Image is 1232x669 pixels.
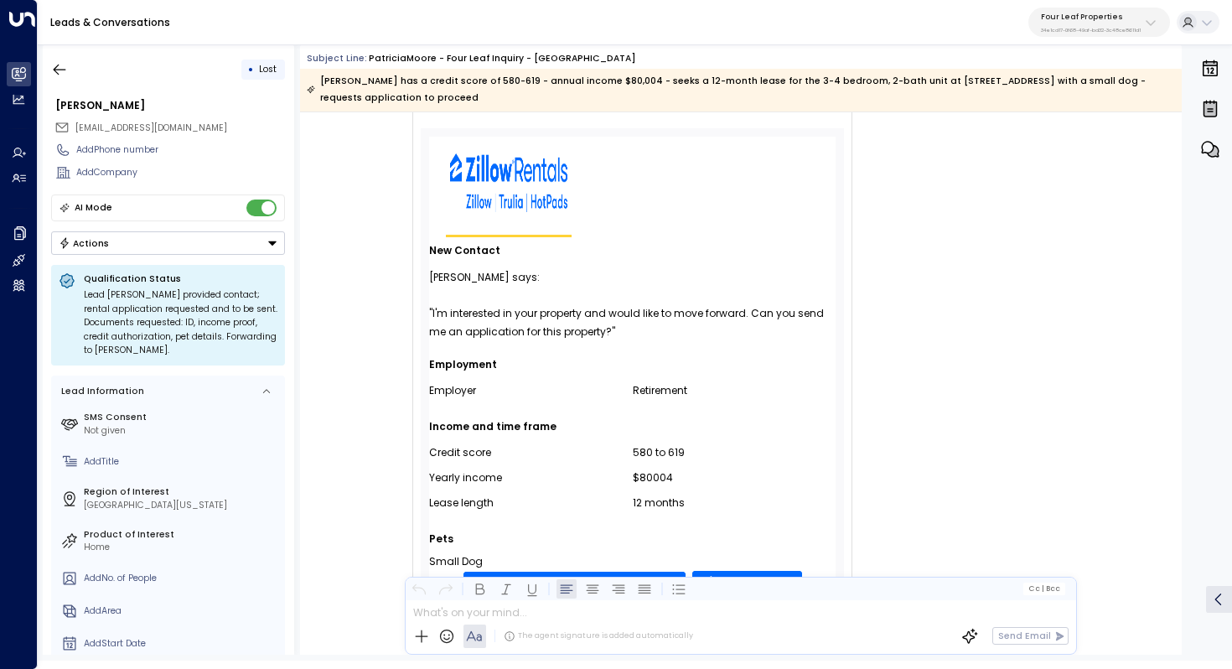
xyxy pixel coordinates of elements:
[307,52,367,65] span: Subject Line:
[75,122,227,135] span: pattysmith9783@yahoo.com
[1028,8,1170,37] button: Four Leaf Properties34e1cd17-0f68-49af-bd32-3c48ce8611d1
[84,272,277,285] p: Qualification Status
[84,528,280,542] label: Product of Interest
[51,231,285,255] button: Actions
[1041,12,1141,22] p: Four Leaf Properties
[84,499,280,512] div: [GEOGRAPHIC_DATA][US_STATE]
[84,541,280,554] div: Home
[429,417,836,437] div: Income and time frame
[429,529,836,549] div: Pets
[429,237,836,264] div: New Contact
[75,200,112,216] div: AI Mode
[429,381,633,400] div: Employer
[633,381,836,400] div: Retirement
[84,572,280,585] div: AddNo. of People
[84,455,280,469] div: AddTitle
[1028,584,1060,593] span: Cc Bcc
[84,637,280,651] div: AddStart Date
[504,630,693,642] div: The agent signature is added automatically
[51,231,285,255] div: Button group with a nested menu
[50,15,170,29] a: Leads & Conversations
[307,73,1174,106] div: [PERSON_NAME] has a credit score of 580-619 - annual income $80,004 - seeks a 12-month lease for ...
[429,264,836,291] div: [PERSON_NAME] says:
[259,63,277,75] span: Lost
[76,143,285,157] div: AddPhone number
[450,153,567,212] img: url
[633,443,836,462] div: 580 to 619
[84,288,277,358] div: Lead [PERSON_NAME] provided contact; rental application requested and to be sent. Documents reque...
[429,469,633,487] div: Yearly income
[429,552,483,571] td: Small Dog
[692,571,802,609] a: [IP_ADDRESS]
[435,578,455,599] button: Redo
[409,578,429,599] button: Undo
[75,122,227,134] span: [EMAIL_ADDRESS][DOMAIN_NAME]
[84,485,280,499] label: Region of Interest
[633,469,836,487] div: $80004
[429,304,836,341] div: "I'm interested in your property and would like to move forward. Can you send me an application f...
[369,52,636,65] div: PatriciaMoore - Four Leaf Inquiry - [GEOGRAPHIC_DATA]
[1041,27,1141,34] p: 34e1cd17-0f68-49af-bd32-3c48ce8611d1
[55,98,285,113] div: [PERSON_NAME]
[429,443,633,462] div: Credit score
[84,411,280,424] label: SMS Consent
[429,355,836,375] div: Employment
[248,58,254,80] div: •
[1041,584,1043,593] span: |
[1023,583,1065,594] button: Cc|Bcc
[429,494,633,512] div: Lease length
[633,494,836,512] div: 12 months
[76,166,285,179] div: AddCompany
[84,424,280,438] div: Not given
[463,572,686,609] a: [EMAIL_ADDRESS][DOMAIN_NAME]
[57,385,144,398] div: Lead Information
[84,604,280,618] div: AddArea
[59,237,110,249] div: Actions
